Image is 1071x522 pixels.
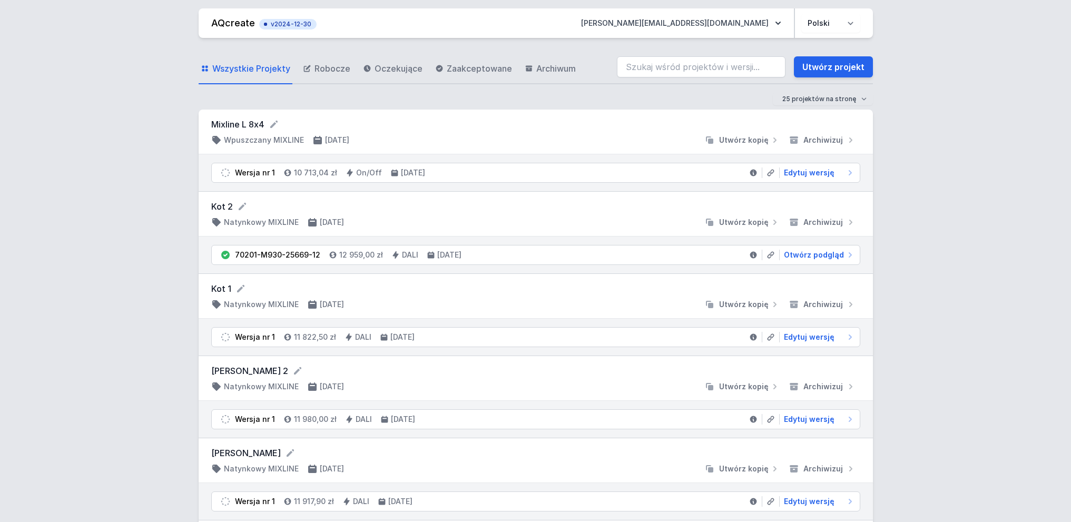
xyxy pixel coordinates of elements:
button: Edytuj nazwę projektu [292,366,303,376]
h4: DALI [402,250,418,260]
a: Archiwum [523,54,578,84]
button: Utwórz kopię [700,381,784,392]
button: v2024-12-30 [259,17,317,29]
span: Edytuj wersję [784,168,834,178]
h4: 12 959,00 zł [339,250,383,260]
h4: 11 980,00 zł [294,414,337,425]
a: Oczekujące [361,54,425,84]
span: Archiwizuj [803,135,843,145]
span: Utwórz kopię [719,381,769,392]
button: Utwórz kopię [700,299,784,310]
span: Archiwizuj [803,217,843,228]
button: [PERSON_NAME][EMAIL_ADDRESS][DOMAIN_NAME] [573,14,790,33]
button: Edytuj nazwę projektu [269,119,279,130]
span: Robocze [315,62,350,75]
h4: [DATE] [320,217,344,228]
h4: DALI [355,332,371,342]
span: Utwórz kopię [719,464,769,474]
span: Archiwizuj [803,464,843,474]
span: Utwórz kopię [719,299,769,310]
h4: [DATE] [390,332,415,342]
span: v2024-12-30 [264,20,311,28]
h4: Wpuszczany MIXLINE [224,135,304,145]
h4: DALI [356,414,372,425]
span: Wszystkie Projekty [212,62,290,75]
button: Archiwizuj [784,135,860,145]
span: Otwórz podgląd [784,250,844,260]
span: Archiwum [536,62,576,75]
h4: [DATE] [391,414,415,425]
a: Edytuj wersję [780,414,856,425]
div: Wersja nr 1 [235,168,275,178]
a: Zaakceptowane [433,54,514,84]
h4: [DATE] [401,168,425,178]
h4: Natynkowy MIXLINE [224,299,299,310]
img: draft.svg [220,168,231,178]
h4: Natynkowy MIXLINE [224,464,299,474]
button: Edytuj nazwę projektu [235,283,246,294]
h4: Natynkowy MIXLINE [224,381,299,392]
button: Archiwizuj [784,381,860,392]
h4: 11 822,50 zł [294,332,336,342]
span: Oczekujące [375,62,422,75]
span: Edytuj wersję [784,332,834,342]
form: Mixline L 8x4 [211,118,860,131]
form: Kot 1 [211,282,860,295]
img: draft.svg [220,414,231,425]
button: Archiwizuj [784,299,860,310]
button: Utwórz kopię [700,135,784,145]
a: AQcreate [211,17,255,28]
a: Wszystkie Projekty [199,54,292,84]
input: Szukaj wśród projektów i wersji... [617,56,785,77]
span: Archiwizuj [803,299,843,310]
h4: 10 713,04 zł [294,168,337,178]
button: Edytuj nazwę projektu [285,448,296,458]
button: Utwórz kopię [700,464,784,474]
span: Edytuj wersję [784,496,834,507]
span: Utwórz kopię [719,217,769,228]
span: Utwórz kopię [719,135,769,145]
button: Archiwizuj [784,217,860,228]
h4: [DATE] [437,250,461,260]
button: Archiwizuj [784,464,860,474]
h4: Natynkowy MIXLINE [224,217,299,228]
h4: [DATE] [320,381,344,392]
div: Wersja nr 1 [235,496,275,507]
span: Zaakceptowane [447,62,512,75]
a: Robocze [301,54,352,84]
img: draft.svg [220,332,231,342]
h4: DALI [353,496,369,507]
a: Edytuj wersję [780,168,856,178]
select: Wybierz język [801,14,860,33]
div: Wersja nr 1 [235,332,275,342]
h4: [DATE] [320,299,344,310]
h4: On/Off [356,168,382,178]
a: Otwórz podgląd [780,250,856,260]
h4: [DATE] [388,496,412,507]
a: Utwórz projekt [794,56,873,77]
h4: [DATE] [320,464,344,474]
form: Kot 2 [211,200,860,213]
form: [PERSON_NAME] [211,447,860,459]
div: Wersja nr 1 [235,414,275,425]
button: Utwórz kopię [700,217,784,228]
h4: 11 917,90 zł [294,496,334,507]
h4: [DATE] [325,135,349,145]
a: Edytuj wersję [780,496,856,507]
span: Archiwizuj [803,381,843,392]
div: 70201-M930-25669-12 [235,250,320,260]
form: [PERSON_NAME] 2 [211,365,860,377]
img: draft.svg [220,496,231,507]
button: Edytuj nazwę projektu [237,201,248,212]
span: Edytuj wersję [784,414,834,425]
a: Edytuj wersję [780,332,856,342]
